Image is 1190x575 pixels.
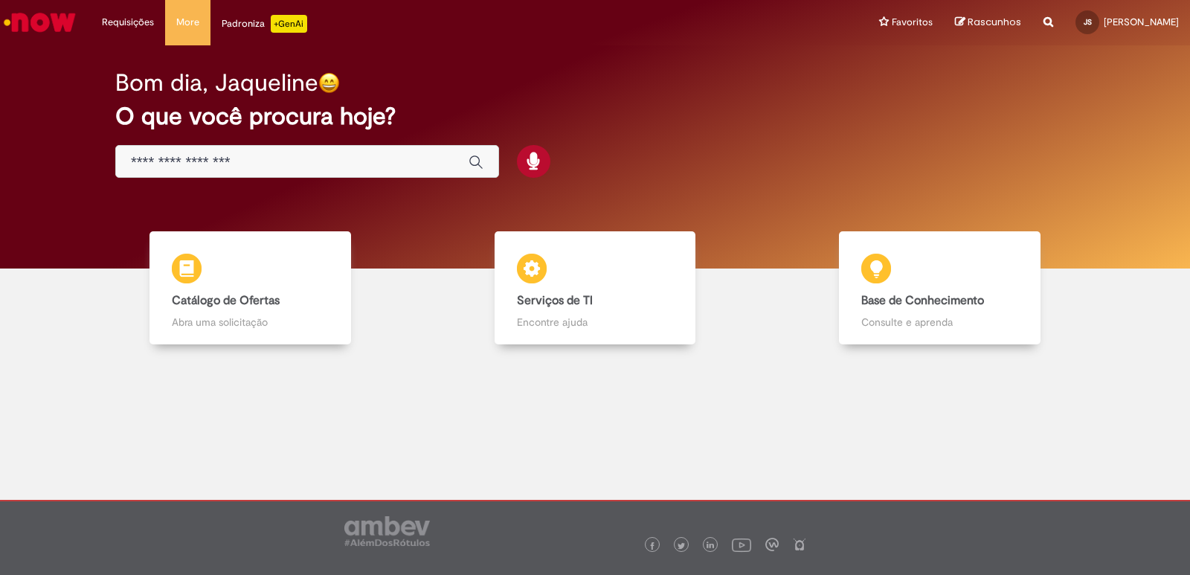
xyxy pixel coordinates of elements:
[678,542,685,550] img: logo_footer_twitter.png
[1084,17,1092,27] span: JS
[176,15,199,30] span: More
[892,15,933,30] span: Favoritos
[955,16,1021,30] a: Rascunhos
[422,231,767,345] a: Serviços de TI Encontre ajuda
[172,293,280,308] b: Catálogo de Ofertas
[793,538,806,551] img: logo_footer_naosei.png
[517,293,593,308] b: Serviços de TI
[968,15,1021,29] span: Rascunhos
[172,315,329,330] p: Abra uma solicitação
[707,542,714,550] img: logo_footer_linkedin.png
[732,535,751,554] img: logo_footer_youtube.png
[1,7,78,37] img: ServiceNow
[102,15,154,30] span: Requisições
[222,15,307,33] div: Padroniza
[861,293,984,308] b: Base de Conhecimento
[344,516,430,546] img: logo_footer_ambev_rotulo_gray.png
[1104,16,1179,28] span: [PERSON_NAME]
[861,315,1018,330] p: Consulte e aprenda
[115,103,1075,129] h2: O que você procura hoje?
[768,231,1112,345] a: Base de Conhecimento Consulte e aprenda
[271,15,307,33] p: +GenAi
[649,542,656,550] img: logo_footer_facebook.png
[765,538,779,551] img: logo_footer_workplace.png
[115,70,318,96] h2: Bom dia, Jaqueline
[78,231,422,345] a: Catálogo de Ofertas Abra uma solicitação
[318,72,340,94] img: happy-face.png
[517,315,674,330] p: Encontre ajuda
